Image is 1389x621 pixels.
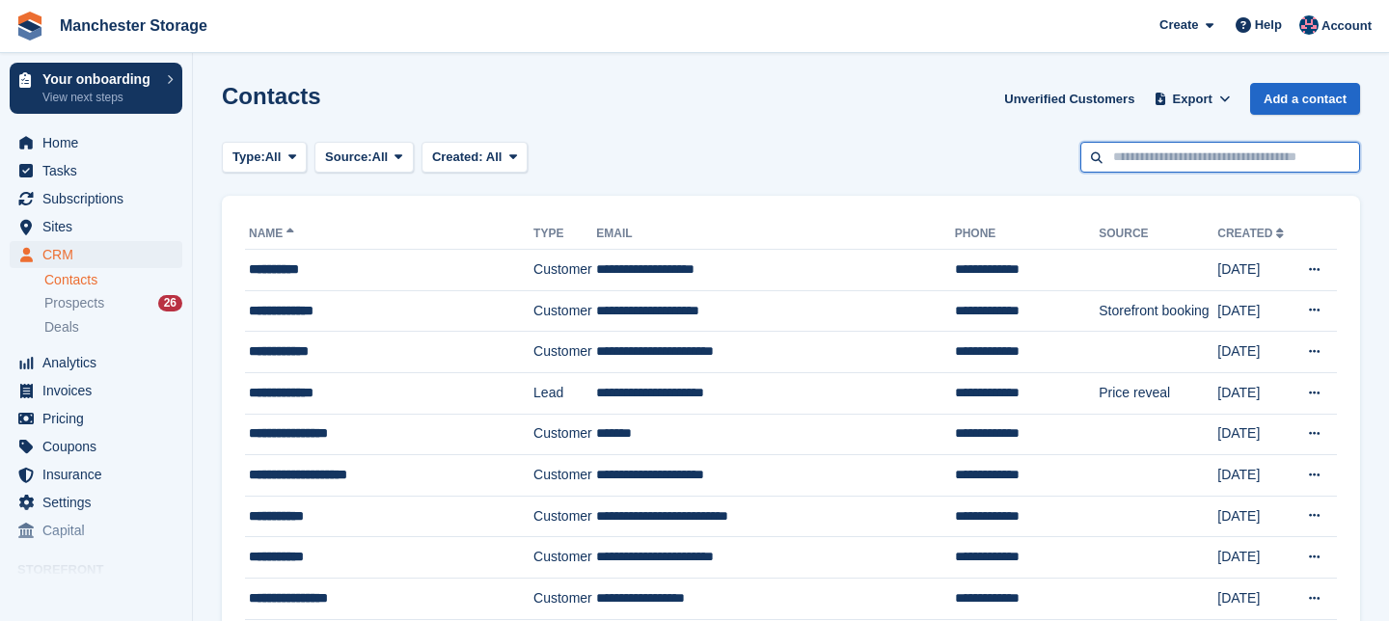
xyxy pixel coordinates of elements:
td: Price reveal [1099,372,1217,414]
span: Account [1321,16,1372,36]
span: Coupons [42,433,158,460]
td: Customer [533,537,596,579]
td: Customer [533,496,596,537]
span: Prospects [44,294,104,312]
span: Tasks [42,157,158,184]
span: Source: [325,148,371,167]
a: menu [10,349,182,376]
td: [DATE] [1217,496,1294,537]
h1: Contacts [222,83,321,109]
span: Deals [44,318,79,337]
td: Customer [533,578,596,619]
a: Prospects 26 [44,293,182,313]
a: Add a contact [1250,83,1360,115]
td: Customer [533,290,596,332]
a: Contacts [44,271,182,289]
span: Capital [42,517,158,544]
a: menu [10,185,182,212]
th: Type [533,219,596,250]
td: [DATE] [1217,578,1294,619]
button: Created: All [422,142,528,174]
a: Name [249,227,298,240]
td: Storefront booking [1099,290,1217,332]
a: menu [10,517,182,544]
span: Export [1173,90,1212,109]
a: menu [10,129,182,156]
a: menu [10,433,182,460]
button: Export [1150,83,1235,115]
span: Help [1255,15,1282,35]
span: Subscriptions [42,185,158,212]
span: Invoices [42,377,158,404]
th: Source [1099,219,1217,250]
span: All [486,149,503,164]
td: Customer [533,455,596,497]
span: Created: [432,149,483,164]
span: CRM [42,241,158,268]
span: Storefront [17,560,192,580]
a: menu [10,489,182,516]
td: Customer [533,332,596,373]
span: Analytics [42,349,158,376]
a: menu [10,461,182,488]
a: menu [10,157,182,184]
span: All [372,148,389,167]
td: [DATE] [1217,290,1294,332]
td: [DATE] [1217,414,1294,455]
a: Your onboarding View next steps [10,63,182,114]
span: Sites [42,213,158,240]
span: All [265,148,282,167]
div: 26 [158,295,182,311]
td: [DATE] [1217,372,1294,414]
th: Email [596,219,954,250]
td: Customer [533,414,596,455]
td: [DATE] [1217,455,1294,497]
td: [DATE] [1217,332,1294,373]
span: Create [1159,15,1198,35]
img: stora-icon-8386f47178a22dfd0bd8f6a31ec36ba5ce8667c1dd55bd0f319d3a0aa187defe.svg [15,12,44,40]
p: Your onboarding [42,72,157,86]
a: Unverified Customers [996,83,1142,115]
a: Manchester Storage [52,10,215,41]
a: menu [10,377,182,404]
button: Source: All [314,142,414,174]
td: [DATE] [1217,250,1294,291]
a: menu [10,405,182,432]
td: Customer [533,250,596,291]
a: Created [1217,227,1288,240]
th: Phone [955,219,1100,250]
a: menu [10,241,182,268]
p: View next steps [42,89,157,106]
span: Insurance [42,461,158,488]
span: Settings [42,489,158,516]
span: Home [42,129,158,156]
button: Type: All [222,142,307,174]
span: Type: [232,148,265,167]
td: [DATE] [1217,537,1294,579]
span: Pricing [42,405,158,432]
a: Deals [44,317,182,337]
td: Lead [533,372,596,414]
a: menu [10,213,182,240]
